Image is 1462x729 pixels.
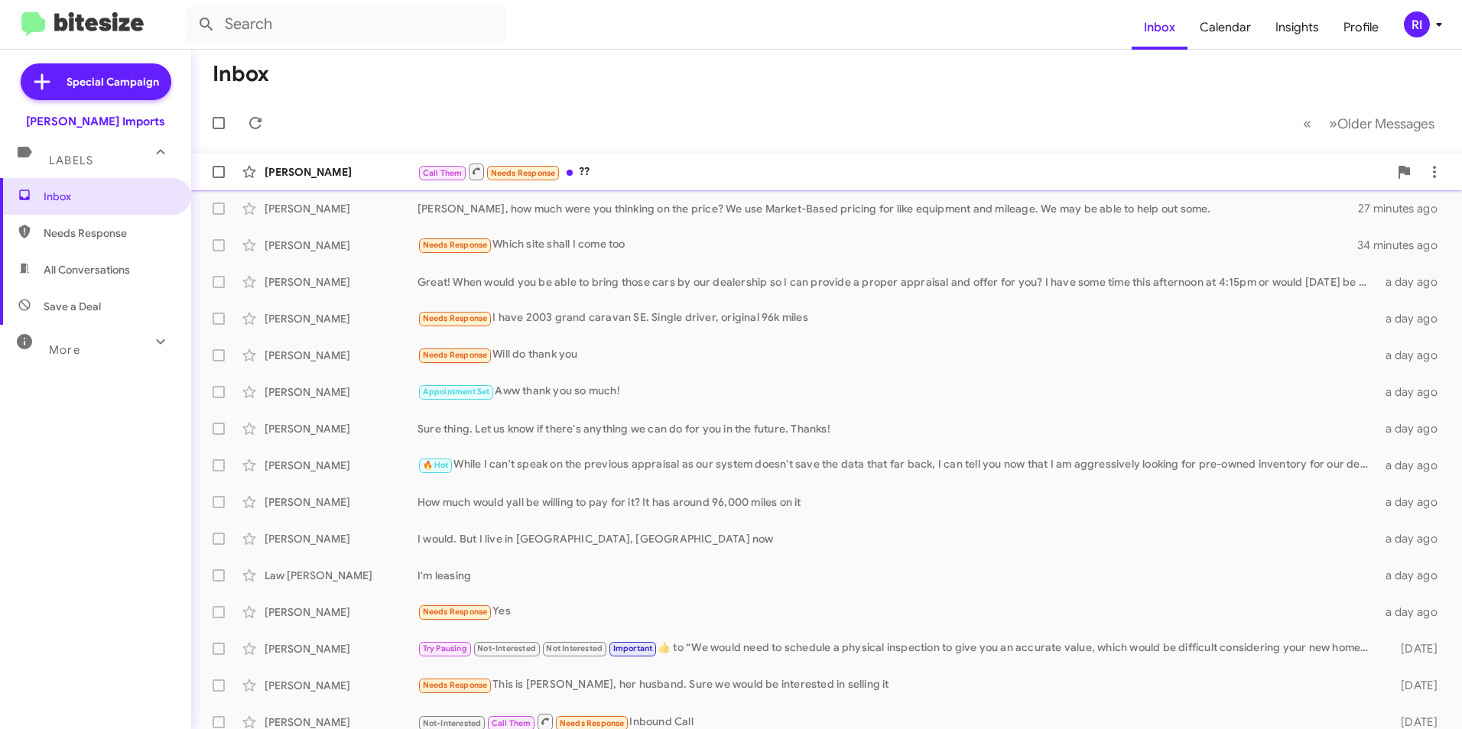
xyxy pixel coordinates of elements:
span: Older Messages [1337,115,1434,132]
div: a day ago [1376,421,1450,436]
div: a day ago [1376,274,1450,290]
input: Search [185,6,506,43]
div: Will do thank you [417,346,1376,364]
span: « [1303,114,1311,133]
div: [PERSON_NAME] [265,421,417,436]
span: Needs Response [423,680,488,690]
div: [PERSON_NAME] [265,348,417,363]
span: Call Them [423,168,463,178]
div: [PERSON_NAME] [265,531,417,546]
span: Needs Response [491,168,556,178]
div: a day ago [1376,348,1450,363]
span: Appointment Set [423,387,490,397]
a: Inbox [1132,5,1187,50]
span: Needs Response [423,350,488,360]
span: » [1329,114,1337,133]
div: 27 minutes ago [1358,201,1450,216]
button: Previous [1294,108,1321,139]
div: Great! When would you be able to bring those cars by our dealership so I can provide a proper app... [417,274,1376,290]
div: [PERSON_NAME] [265,458,417,473]
span: Save a Deal [44,299,101,314]
div: This is [PERSON_NAME], her husband. Sure we would be interested in selling it [417,676,1376,694]
div: a day ago [1376,384,1450,400]
a: Calendar [1187,5,1263,50]
span: Not-Interested [423,718,482,728]
span: Not Interested [546,643,603,653]
span: Not-Interested [477,643,536,653]
span: 🔥 Hot [423,460,449,470]
div: 34 minutes ago [1358,238,1450,253]
button: Next [1320,108,1444,139]
div: I would. But I live in [GEOGRAPHIC_DATA], [GEOGRAPHIC_DATA] now [417,531,1376,546]
span: Needs Response [423,607,488,617]
a: Profile [1331,5,1391,50]
span: More [49,343,80,357]
div: [PERSON_NAME] [265,311,417,326]
a: Insights [1263,5,1331,50]
span: Labels [49,154,93,167]
div: [PERSON_NAME] Imports [26,114,165,129]
span: Inbox [44,189,174,204]
nav: Page navigation example [1295,108,1444,139]
div: I'm leasing [417,568,1376,583]
div: a day ago [1376,531,1450,546]
div: [PERSON_NAME] [265,238,417,253]
div: How much would yall be willing to pay for it? It has around 96,000 miles on it [417,494,1376,510]
span: Needs Response [423,240,488,250]
div: Which site shall I come too [417,236,1358,254]
div: a day ago [1376,568,1450,583]
div: [PERSON_NAME] [265,164,417,180]
div: While I can't speak on the previous appraisal as our system doesn't save the data that far back, ... [417,456,1376,474]
span: Needs Response [423,313,488,323]
span: Call Them [492,718,531,728]
div: ​👍​ to “ We would need to schedule a physical inspection to give you an accurate value, which wou... [417,640,1376,657]
div: Yes [417,603,1376,620]
div: [PERSON_NAME] [265,201,417,216]
div: Law [PERSON_NAME] [265,568,417,583]
div: Aww thank you so much! [417,383,1376,400]
span: All Conversations [44,262,130,277]
div: [PERSON_NAME], how much were you thinking on the price? We use Market-Based pricing for like equi... [417,201,1358,216]
div: a day ago [1376,494,1450,510]
div: [PERSON_NAME] [265,384,417,400]
span: Needs Response [44,225,174,241]
div: I have 2003 grand caravan SE. Single driver, original 96k miles [417,309,1376,327]
div: RI [1404,11,1430,37]
span: Important [613,643,653,653]
div: [DATE] [1376,641,1450,656]
div: a day ago [1376,311,1450,326]
span: Special Campaign [67,74,159,89]
div: [PERSON_NAME] [265,604,417,620]
div: [PERSON_NAME] [265,678,417,693]
div: a day ago [1376,458,1450,473]
span: Try Pausing [423,643,467,653]
a: Special Campaign [21,63,171,100]
h1: Inbox [213,62,269,86]
div: ?? [417,162,1389,181]
div: [PERSON_NAME] [265,494,417,510]
button: RI [1391,11,1445,37]
span: Needs Response [560,718,625,728]
div: a day ago [1376,604,1450,620]
div: Sure thing. Let us know if there's anything we can do for you in the future. Thanks! [417,421,1376,436]
div: [PERSON_NAME] [265,641,417,656]
div: [PERSON_NAME] [265,274,417,290]
div: [DATE] [1376,678,1450,693]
